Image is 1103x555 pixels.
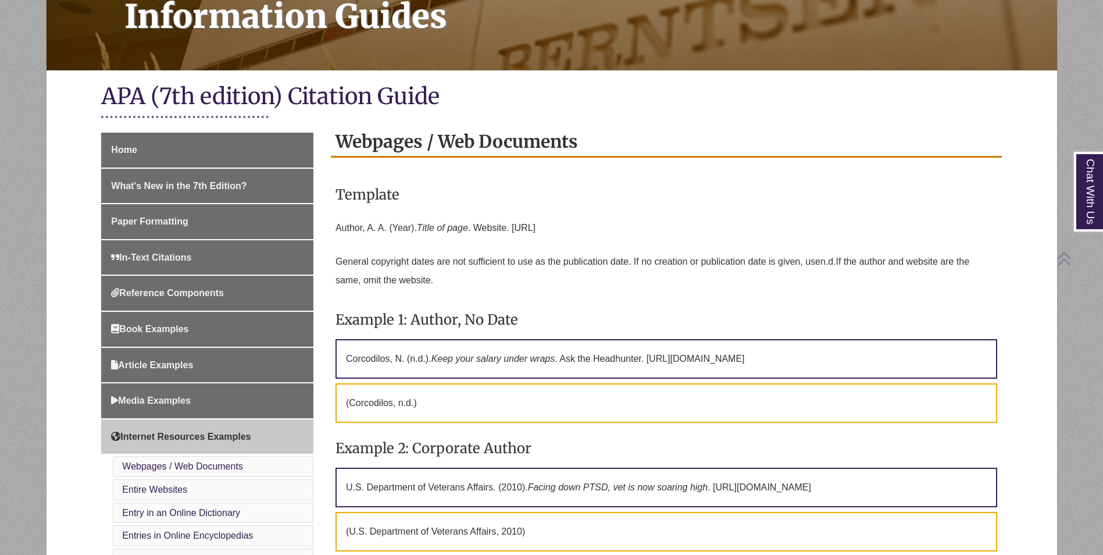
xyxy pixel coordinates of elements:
a: Entire Websites [122,485,187,494]
a: Paper Formatting [101,204,313,239]
a: Entries in Online Encyclopedias [122,531,253,540]
span: Internet Resources Examples [111,432,251,442]
p: (U.S. Department of Veterans Affairs, 2010) [335,512,997,552]
h3: Example 2: Corporate Author [335,435,997,462]
a: What's New in the 7th Edition? [101,169,313,204]
a: Entry in an Online Dictionary [122,508,240,518]
em: Facing down PTSD, vet is now soaring high [528,482,708,492]
span: Book Examples [111,324,188,334]
a: Media Examples [101,383,313,418]
a: Article Examples [101,348,313,383]
p: (Corcodilos, n.d.) [335,383,997,423]
h1: APA (7th edition) Citation Guide [101,82,1001,113]
span: Media Examples [111,396,191,405]
p: U.S. Department of Veterans Affairs. (2010). . [URL][DOMAIN_NAME] [335,468,997,507]
p: General copyright dates are not sufficient to use as the publication date. If no creation or publ... [335,248,997,294]
span: Article Examples [111,360,193,370]
span: Paper Formatting [111,216,188,226]
em: Keep your salary under wraps [431,354,555,364]
h3: Example 1: Author, No Date [335,306,997,333]
a: In-Text Citations [101,240,313,275]
span: n.d. [820,257,836,266]
a: Internet Resources Examples [101,419,313,454]
a: Back to Top [1056,251,1100,266]
h2: Webpages / Web Documents [331,127,1002,158]
span: Reference Components [111,288,224,298]
a: Reference Components [101,276,313,311]
p: Author, A. A. (Year). . Website. [URL] [335,214,997,242]
span: In-Text Citations [111,252,191,262]
span: Home [111,145,137,155]
a: Webpages / Web Documents [122,461,243,471]
h3: Template [335,181,997,208]
p: Corcodilos, N. (n.d.). . Ask the Headhunter. [URL][DOMAIN_NAME] [335,339,997,379]
span: What's New in the 7th Edition? [111,181,247,191]
em: Title of page [417,223,468,233]
a: Home [101,133,313,168]
a: Book Examples [101,312,313,347]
